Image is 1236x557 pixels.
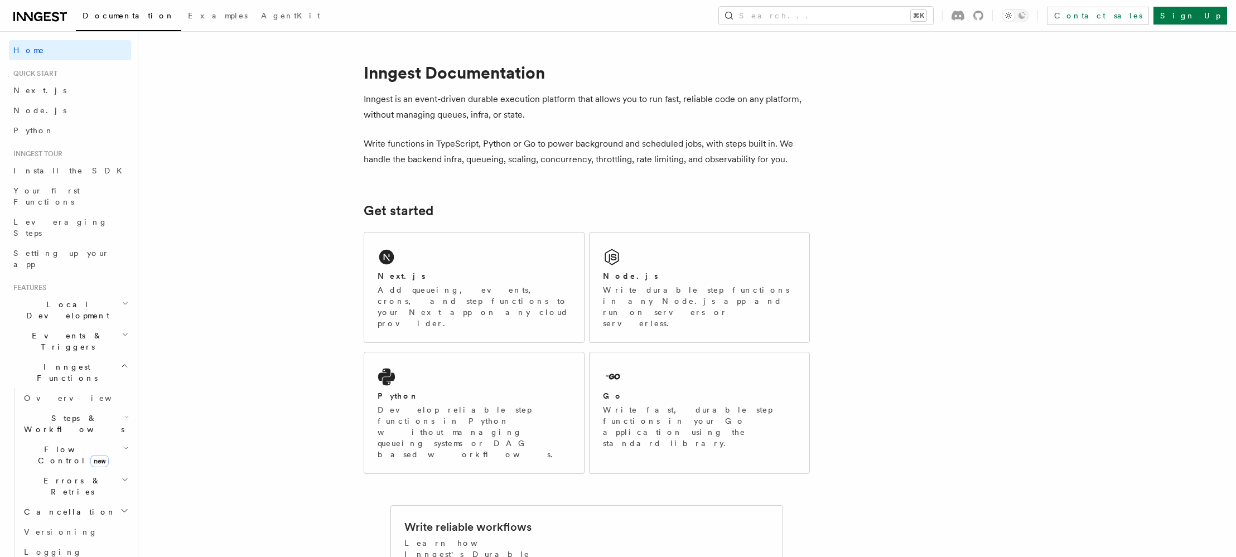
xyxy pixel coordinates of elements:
[589,352,810,474] a: GoWrite fast, durable step functions in your Go application using the standard library.
[603,270,658,282] h2: Node.js
[9,294,131,326] button: Local Development
[603,284,796,329] p: Write durable step functions in any Node.js app and run on servers or serverless.
[603,404,796,449] p: Write fast, durable step functions in your Go application using the standard library.
[254,3,327,30] a: AgentKit
[9,243,131,274] a: Setting up your app
[13,186,80,206] span: Your first Functions
[9,299,122,321] span: Local Development
[13,45,45,56] span: Home
[20,388,131,408] a: Overview
[83,11,175,20] span: Documentation
[378,284,571,329] p: Add queueing, events, crons, and step functions to your Next app on any cloud provider.
[20,475,121,497] span: Errors & Retries
[20,408,131,439] button: Steps & Workflows
[9,100,131,120] a: Node.js
[589,232,810,343] a: Node.jsWrite durable step functions in any Node.js app and run on servers or serverless.
[378,404,571,460] p: Develop reliable step functions in Python without managing queueing systems or DAG based workflows.
[1153,7,1227,25] a: Sign Up
[24,394,139,403] span: Overview
[364,352,585,474] a: PythonDevelop reliable step functions in Python without managing queueing systems or DAG based wo...
[364,232,585,343] a: Next.jsAdd queueing, events, crons, and step functions to your Next app on any cloud provider.
[9,80,131,100] a: Next.js
[1002,9,1029,22] button: Toggle dark mode
[20,506,116,517] span: Cancellation
[20,471,131,502] button: Errors & Retries
[90,455,109,467] span: new
[9,40,131,60] a: Home
[13,249,109,269] span: Setting up your app
[20,439,131,471] button: Flow Controlnew
[9,330,122,352] span: Events & Triggers
[364,62,810,83] h1: Inngest Documentation
[9,69,57,78] span: Quick start
[9,326,131,357] button: Events & Triggers
[13,106,66,115] span: Node.js
[364,136,810,167] p: Write functions in TypeScript, Python or Go to power background and scheduled jobs, with steps bu...
[181,3,254,30] a: Examples
[9,149,62,158] span: Inngest tour
[24,548,82,556] span: Logging
[13,217,108,238] span: Leveraging Steps
[9,361,120,384] span: Inngest Functions
[76,3,181,31] a: Documentation
[261,11,320,20] span: AgentKit
[24,527,98,536] span: Versioning
[20,502,131,522] button: Cancellation
[13,126,54,135] span: Python
[9,120,131,141] a: Python
[9,283,46,292] span: Features
[603,390,623,401] h2: Go
[13,166,129,175] span: Install the SDK
[404,519,532,535] h2: Write reliable workflows
[188,11,248,20] span: Examples
[20,522,131,542] a: Versioning
[9,212,131,243] a: Leveraging Steps
[1047,7,1149,25] a: Contact sales
[9,181,131,212] a: Your first Functions
[20,413,124,435] span: Steps & Workflows
[13,86,66,95] span: Next.js
[9,357,131,388] button: Inngest Functions
[364,91,810,123] p: Inngest is an event-driven durable execution platform that allows you to run fast, reliable code ...
[378,270,426,282] h2: Next.js
[9,161,131,181] a: Install the SDK
[364,203,433,219] a: Get started
[911,10,926,21] kbd: ⌘K
[378,390,419,401] h2: Python
[719,7,933,25] button: Search...⌘K
[20,444,123,466] span: Flow Control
